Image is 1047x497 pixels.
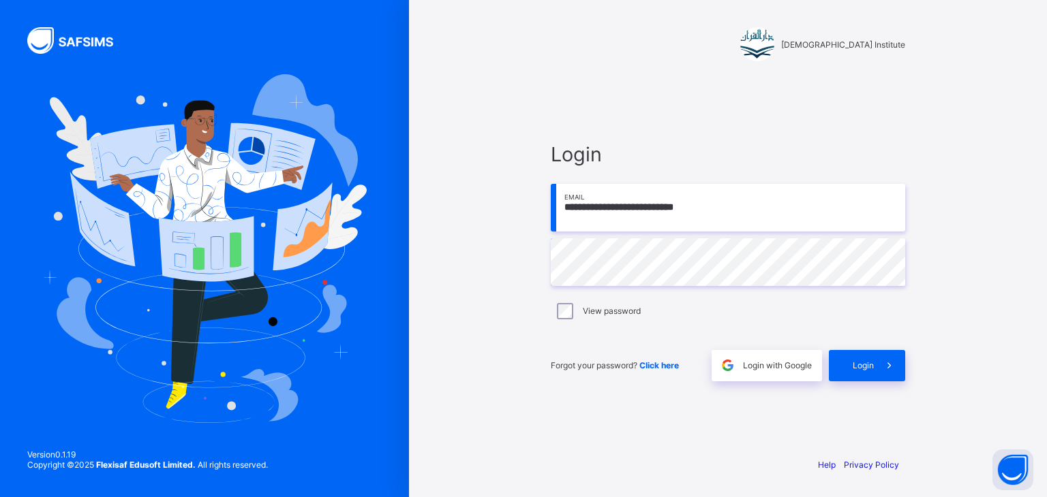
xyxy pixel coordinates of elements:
a: Privacy Policy [844,460,899,470]
span: Login [853,360,874,370]
span: Copyright © 2025 All rights reserved. [27,460,268,470]
img: Hero Image [42,74,367,423]
a: Click here [639,360,679,370]
button: Open asap [992,449,1033,490]
span: [DEMOGRAPHIC_DATA] Institute [781,39,905,50]
span: Forgot your password? [551,360,679,370]
a: Help [818,460,836,470]
span: Login [551,142,905,166]
label: View password [583,306,641,316]
strong: Flexisaf Edusoft Limited. [96,460,196,470]
span: Version 0.1.19 [27,449,268,460]
span: Login with Google [743,360,812,370]
img: google.396cfc9801f0270233282035f929180a.svg [720,357,735,373]
img: SAFSIMS Logo [27,27,130,54]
